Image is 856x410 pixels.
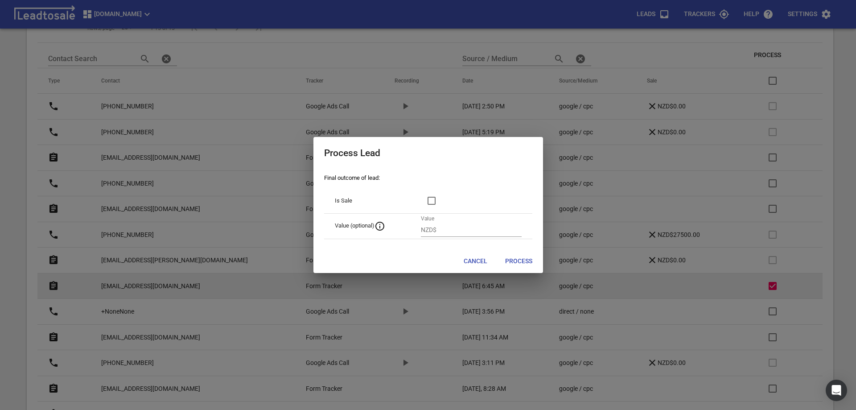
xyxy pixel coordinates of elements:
[421,225,436,235] p: NZD$
[498,253,539,269] button: Process
[324,148,532,159] h2: Process Lead
[464,257,487,266] span: Cancel
[374,221,385,232] svg: The value will be rounded down to the nearest whole number when being sent to Google Analytics.
[421,216,434,221] label: Value
[505,257,532,266] span: Process
[457,253,494,269] button: Cancel
[324,188,410,214] td: Is Sale
[826,380,847,401] div: Open Intercom Messenger
[324,213,410,239] td: Value (optional)
[324,174,532,182] p: Final outcome of lead:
